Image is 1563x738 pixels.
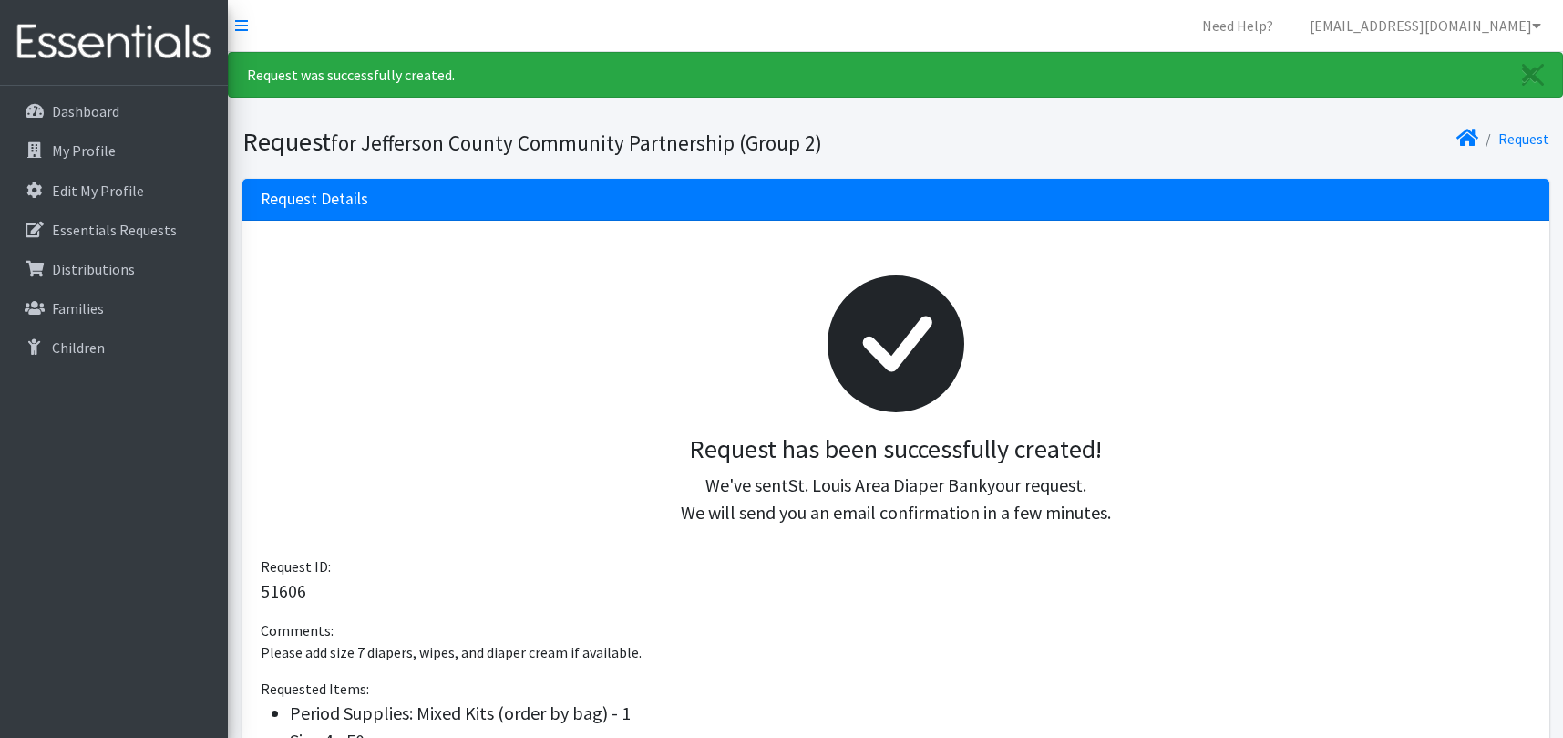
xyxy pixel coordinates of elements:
[242,126,889,158] h1: Request
[261,557,331,576] span: Request ID:
[7,212,221,248] a: Essentials Requests
[261,577,1531,605] p: 51606
[52,299,104,317] p: Families
[261,680,369,698] span: Requested Items:
[261,190,368,209] h3: Request Details
[275,434,1517,465] h3: Request has been successfully created!
[261,621,334,639] span: Comments:
[228,52,1563,98] div: Request was successfully created.
[1498,130,1549,148] a: Request
[52,260,135,278] p: Distributions
[7,172,221,209] a: Edit My Profile
[52,221,177,239] p: Essentials Requests
[331,130,822,156] small: for Jefferson County Community Partnership (Group 2)
[7,329,221,366] a: Children
[261,641,1531,663] p: Please add size 7 diapers, wipes, and diaper cream if available.
[7,132,221,169] a: My Profile
[7,93,221,130] a: Dashboard
[52,338,105,357] p: Children
[52,102,119,120] p: Dashboard
[7,12,221,73] img: HumanEssentials
[7,251,221,287] a: Distributions
[1188,7,1288,44] a: Need Help?
[1504,53,1562,97] a: Close
[1295,7,1556,44] a: [EMAIL_ADDRESS][DOMAIN_NAME]
[52,141,116,160] p: My Profile
[788,473,987,496] span: St. Louis Area Diaper Bank
[275,472,1517,526] p: We've sent your request. We will send you an email confirmation in a few minutes.
[52,182,144,200] p: Edit My Profile
[290,700,1531,727] li: Period Supplies: Mixed Kits (order by bag) - 1
[7,290,221,327] a: Families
